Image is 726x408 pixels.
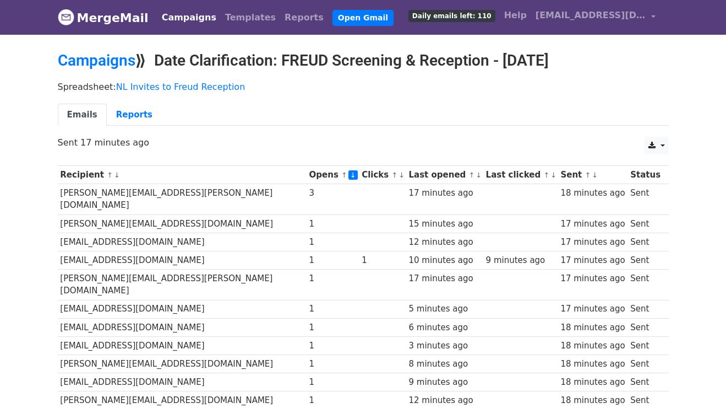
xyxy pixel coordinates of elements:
a: Daily emails left: 110 [404,4,500,26]
div: 17 minutes ago [560,236,625,249]
div: 17 minutes ago [560,303,625,315]
p: Spreadsheet: [58,81,669,93]
div: 1 [309,303,357,315]
div: 1 [309,376,357,389]
a: ↓ [592,171,598,179]
div: 15 minutes ago [409,218,481,230]
p: Sent 17 minutes ago [58,137,669,148]
a: Reports [280,7,328,29]
div: 3 minutes ago [409,340,481,352]
td: Sent [627,300,663,318]
span: [EMAIL_ADDRESS][DOMAIN_NAME] [536,9,646,22]
td: [PERSON_NAME][EMAIL_ADDRESS][PERSON_NAME][DOMAIN_NAME] [58,184,307,215]
a: ↑ [107,171,113,179]
div: 17 minutes ago [560,218,625,230]
div: 12 minutes ago [409,236,481,249]
td: Sent [627,355,663,373]
div: 5 minutes ago [409,303,481,315]
div: 1 [362,254,403,267]
a: Campaigns [58,51,135,69]
div: 12 minutes ago [409,394,481,407]
div: 1 [309,321,357,334]
td: [EMAIL_ADDRESS][DOMAIN_NAME] [58,251,307,269]
div: 17 minutes ago [409,272,481,285]
a: ↓ [550,171,556,179]
td: [EMAIL_ADDRESS][DOMAIN_NAME] [58,336,307,355]
td: [PERSON_NAME][EMAIL_ADDRESS][PERSON_NAME][DOMAIN_NAME] [58,270,307,300]
div: 18 minutes ago [560,358,625,371]
td: [EMAIL_ADDRESS][DOMAIN_NAME] [58,300,307,318]
a: ↑ [543,171,549,179]
div: 18 minutes ago [560,187,625,200]
td: [EMAIL_ADDRESS][DOMAIN_NAME] [58,373,307,391]
div: 9 minutes ago [409,376,481,389]
th: Status [627,166,663,184]
a: Campaigns [157,7,221,29]
td: Sent [627,318,663,336]
th: Opens [307,166,359,184]
td: Sent [627,373,663,391]
div: 3 [309,187,357,200]
div: 1 [309,340,357,352]
div: 18 minutes ago [560,321,625,334]
div: 1 [309,358,357,371]
a: ↓ [348,170,358,180]
div: 1 [309,218,357,230]
td: [EMAIL_ADDRESS][DOMAIN_NAME] [58,233,307,251]
a: ↓ [114,171,120,179]
div: 1 [309,254,357,267]
div: 6 minutes ago [409,321,481,334]
td: Sent [627,214,663,233]
td: [PERSON_NAME][EMAIL_ADDRESS][DOMAIN_NAME] [58,355,307,373]
a: [EMAIL_ADDRESS][DOMAIN_NAME] [531,4,660,30]
div: 17 minutes ago [560,254,625,267]
div: 18 minutes ago [560,376,625,389]
div: 17 minutes ago [409,187,481,200]
span: Daily emails left: 110 [408,10,495,22]
th: Sent [558,166,628,184]
a: MergeMail [58,6,149,29]
div: 9 minutes ago [486,254,555,267]
td: [EMAIL_ADDRESS][DOMAIN_NAME] [58,318,307,336]
a: Reports [107,104,162,126]
div: 18 minutes ago [560,394,625,407]
a: Help [500,4,531,26]
a: ↑ [469,171,475,179]
th: Last clicked [483,166,558,184]
td: Sent [627,233,663,251]
th: Clicks [359,166,406,184]
td: [PERSON_NAME][EMAIL_ADDRESS][DOMAIN_NAME] [58,214,307,233]
div: 1 [309,272,357,285]
a: Emails [58,104,107,126]
img: MergeMail logo [58,9,74,25]
div: 1 [309,236,357,249]
a: ↓ [399,171,405,179]
div: 17 minutes ago [560,272,625,285]
a: ↑ [341,171,347,179]
a: Open Gmail [332,10,394,26]
td: Sent [627,270,663,300]
a: NL Invites to Freud Reception [116,82,245,92]
a: ↑ [391,171,397,179]
a: ↑ [585,171,591,179]
th: Recipient [58,166,307,184]
div: 8 minutes ago [409,358,481,371]
div: 1 [309,394,357,407]
td: Sent [627,336,663,355]
div: 10 minutes ago [409,254,481,267]
h2: ⟫ Date Clarification: FREUD Screening & Reception - [DATE] [58,51,669,70]
td: Sent [627,251,663,269]
div: 18 minutes ago [560,340,625,352]
th: Last opened [406,166,483,184]
a: ↓ [476,171,482,179]
a: Templates [221,7,280,29]
td: Sent [627,184,663,215]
